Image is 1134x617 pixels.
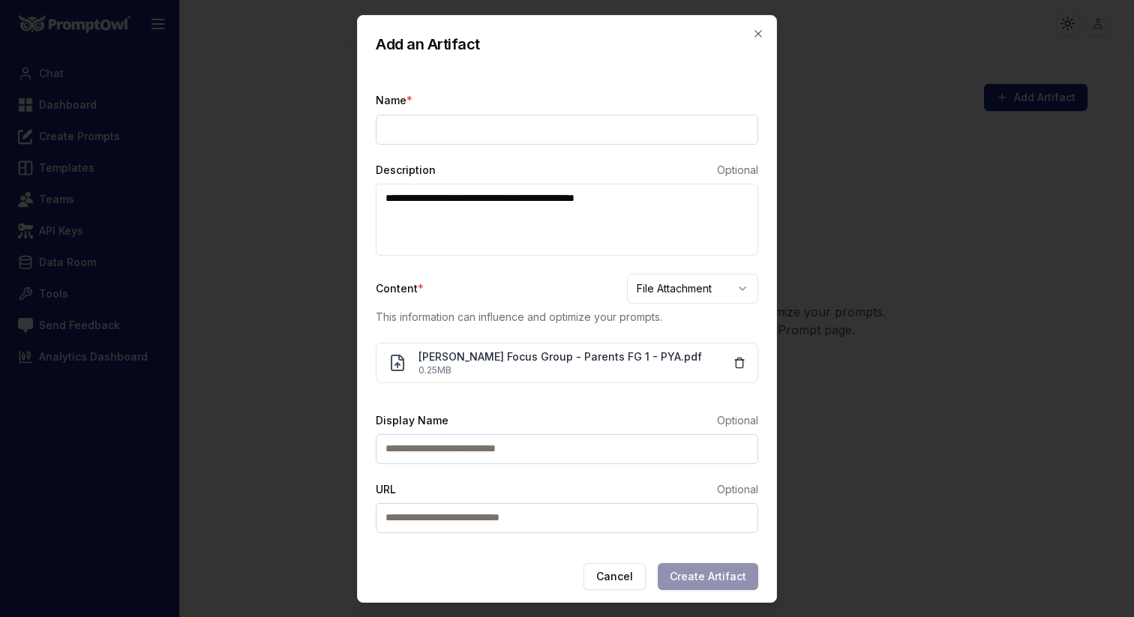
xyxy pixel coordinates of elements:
[376,413,448,428] label: Display Name
[376,281,424,296] label: Content
[376,310,758,325] p: This information can influence and optimize your prompts.
[418,364,702,376] p: 0.25 MB
[376,34,758,55] h2: Add an Artifact
[418,349,702,364] p: [PERSON_NAME] Focus Group - Parents FG 1 - PYA.pdf
[717,482,758,497] span: Optional
[376,482,396,497] label: URL
[583,563,646,590] button: Cancel
[717,163,758,178] span: Optional
[376,163,436,178] label: Description
[376,94,412,106] label: Name
[717,413,758,428] span: Optional
[733,357,745,369] button: delete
